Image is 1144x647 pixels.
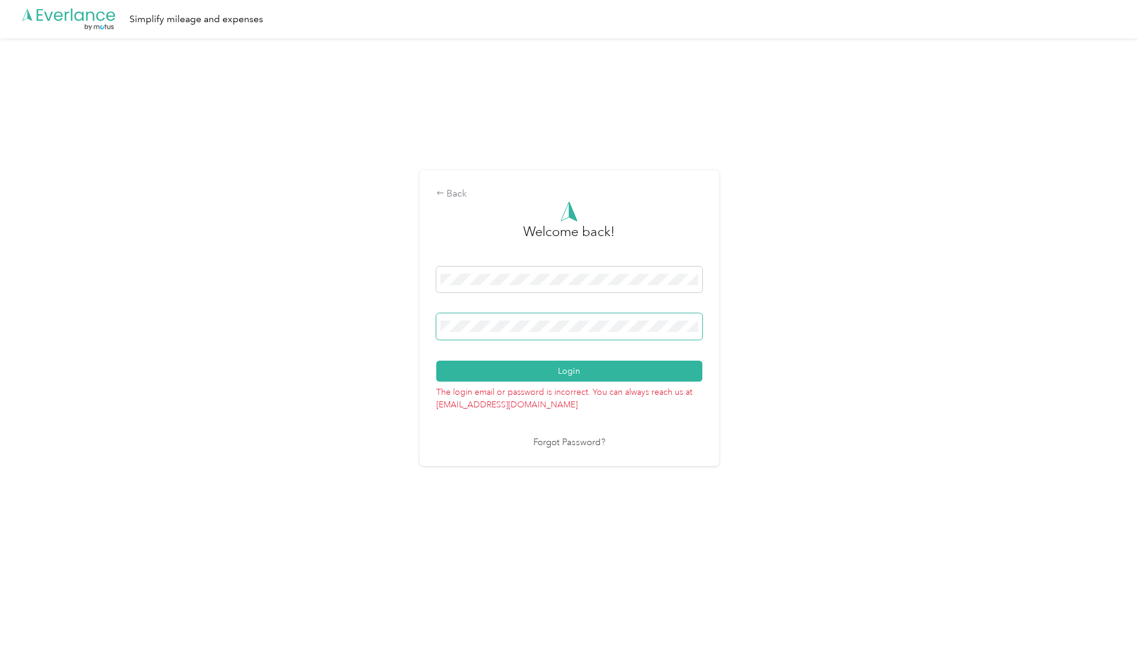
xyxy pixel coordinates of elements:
button: Login [436,361,702,382]
div: Back [436,187,702,201]
h3: greeting [523,222,615,254]
p: The login email or password is incorrect. You can always reach us at [EMAIL_ADDRESS][DOMAIN_NAME] [436,382,702,411]
a: Forgot Password? [533,436,605,450]
div: Simplify mileage and expenses [129,12,263,27]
